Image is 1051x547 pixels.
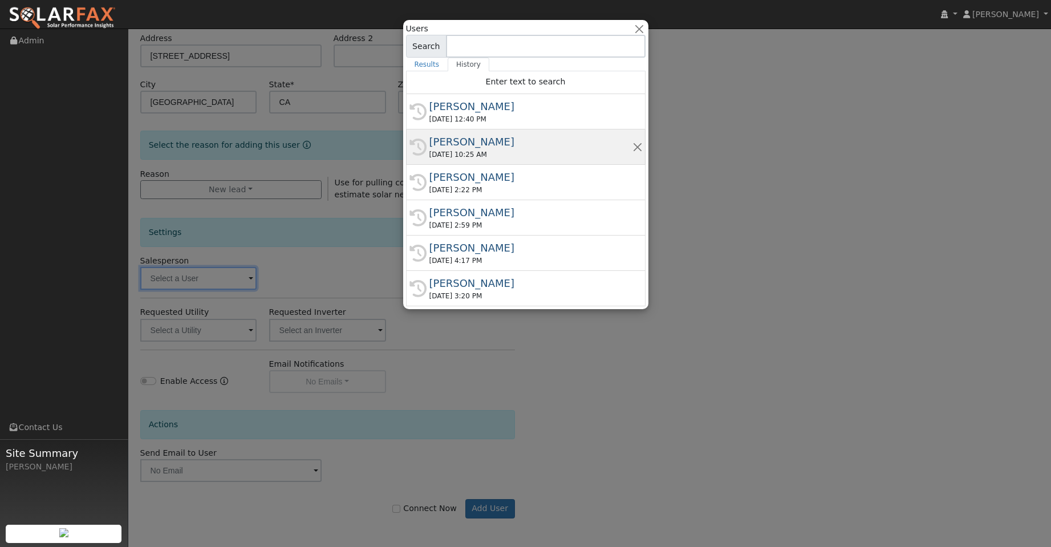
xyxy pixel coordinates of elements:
div: [PERSON_NAME] [429,275,632,291]
i: History [409,280,427,297]
span: Users [406,23,428,35]
i: History [409,139,427,156]
div: [PERSON_NAME] [429,99,632,114]
a: Results [406,58,448,71]
i: History [409,174,427,191]
a: History [448,58,489,71]
button: Remove this history [632,141,643,153]
div: [PERSON_NAME] [429,205,632,220]
i: History [409,103,427,120]
div: [PERSON_NAME] [429,169,632,185]
span: [PERSON_NAME] [972,10,1039,19]
i: History [409,209,427,226]
i: History [409,245,427,262]
div: [PERSON_NAME] [429,134,632,149]
div: [DATE] 3:20 PM [429,291,632,301]
div: [DATE] 2:59 PM [429,220,632,230]
div: [PERSON_NAME] [429,240,632,256]
img: SolarFax [9,6,116,30]
div: [PERSON_NAME] [6,461,122,473]
div: [DATE] 10:25 AM [429,149,632,160]
span: Site Summary [6,445,122,461]
span: Search [406,35,447,58]
div: [DATE] 12:40 PM [429,114,632,124]
img: retrieve [59,528,68,537]
div: [DATE] 2:22 PM [429,185,632,195]
span: Enter text to search [486,77,566,86]
div: [DATE] 4:17 PM [429,256,632,266]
